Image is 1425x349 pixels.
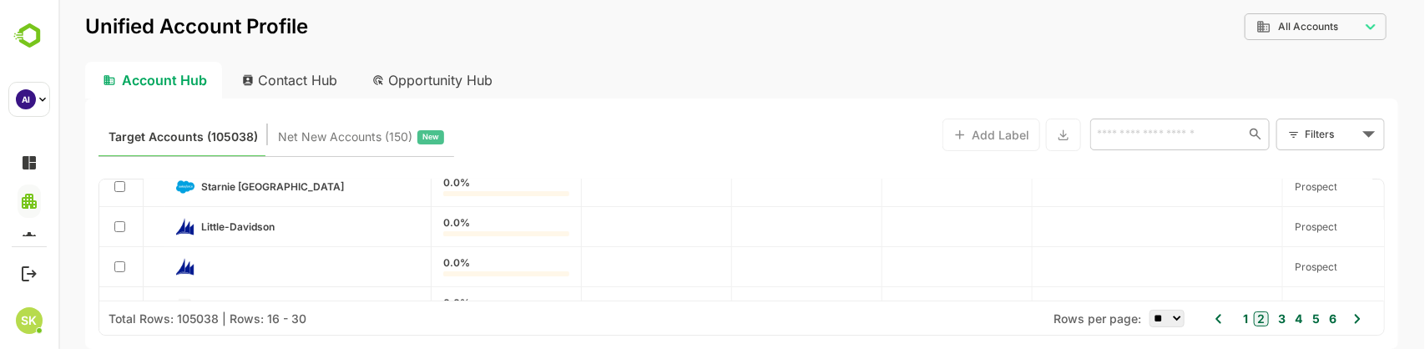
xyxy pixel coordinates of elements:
[1186,11,1328,43] div: All Accounts
[1233,310,1245,328] button: 4
[884,119,982,151] button: Add Label
[18,262,40,285] button: Logout
[50,311,248,326] div: Total Rows: 105038 | Rows: 16 - 30
[16,307,43,334] div: SK
[1236,180,1279,193] span: Prospect
[16,89,36,109] div: AI
[220,126,354,148] span: Net New Accounts ( 150 )
[8,20,51,52] img: BambooboxLogoMark.f1c84d78b4c51b1a7b5f700c9845e183.svg
[1236,220,1279,233] span: Prospect
[385,258,511,276] div: 0.0%
[50,126,200,148] span: Known accounts you’ve identified to target - imported from CRM, Offline upload, or promoted from ...
[1236,260,1279,273] span: Prospect
[143,180,286,193] span: Starnie Sweden
[1198,19,1301,34] div: All Accounts
[385,298,511,316] div: 0.0%
[143,220,216,233] span: Little-Davidson
[1181,310,1190,328] button: 1
[1195,311,1210,326] button: 2
[301,62,449,99] div: Opportunity Hub
[995,311,1083,326] span: Rows per page:
[1215,310,1227,328] button: 3
[1250,310,1261,328] button: 5
[170,62,294,99] div: Contact Hub
[1245,117,1326,152] div: Filters
[364,126,381,148] span: New
[27,62,164,99] div: Account Hub
[27,17,250,37] p: Unified Account Profile
[988,119,1023,151] button: Export the selected data as CSV
[385,218,511,236] div: 0.0%
[1246,125,1300,143] div: Filters
[1220,21,1280,33] span: All Accounts
[1266,310,1278,328] button: 6
[385,178,511,196] div: 0.0%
